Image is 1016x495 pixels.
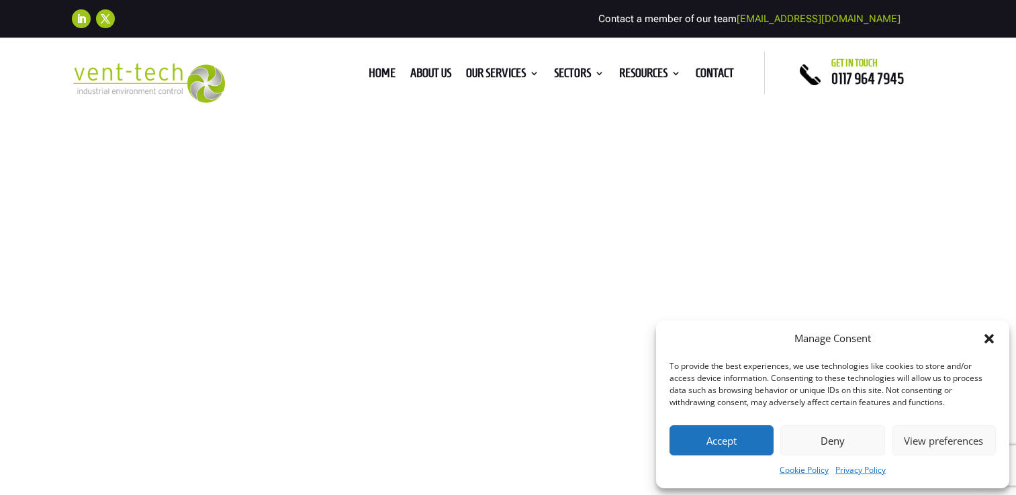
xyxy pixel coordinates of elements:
[410,68,451,83] a: About us
[780,425,884,455] button: Deny
[369,68,396,83] a: Home
[892,425,996,455] button: View preferences
[619,68,681,83] a: Resources
[669,360,995,408] div: To provide the best experiences, we use technologies like cookies to store and/or access device i...
[835,462,886,478] a: Privacy Policy
[669,425,774,455] button: Accept
[96,9,115,28] a: Follow on X
[737,13,900,25] a: [EMAIL_ADDRESS][DOMAIN_NAME]
[982,332,996,345] div: Close dialog
[598,13,900,25] span: Contact a member of our team
[72,63,226,103] img: 2023-09-27T08_35_16.549ZVENT-TECH---Clear-background
[780,462,829,478] a: Cookie Policy
[794,331,871,347] div: Manage Consent
[554,68,604,83] a: Sectors
[72,9,91,28] a: Follow on LinkedIn
[831,70,904,87] a: 0117 964 7945
[831,58,878,68] span: Get in touch
[466,68,539,83] a: Our Services
[696,68,734,83] a: Contact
